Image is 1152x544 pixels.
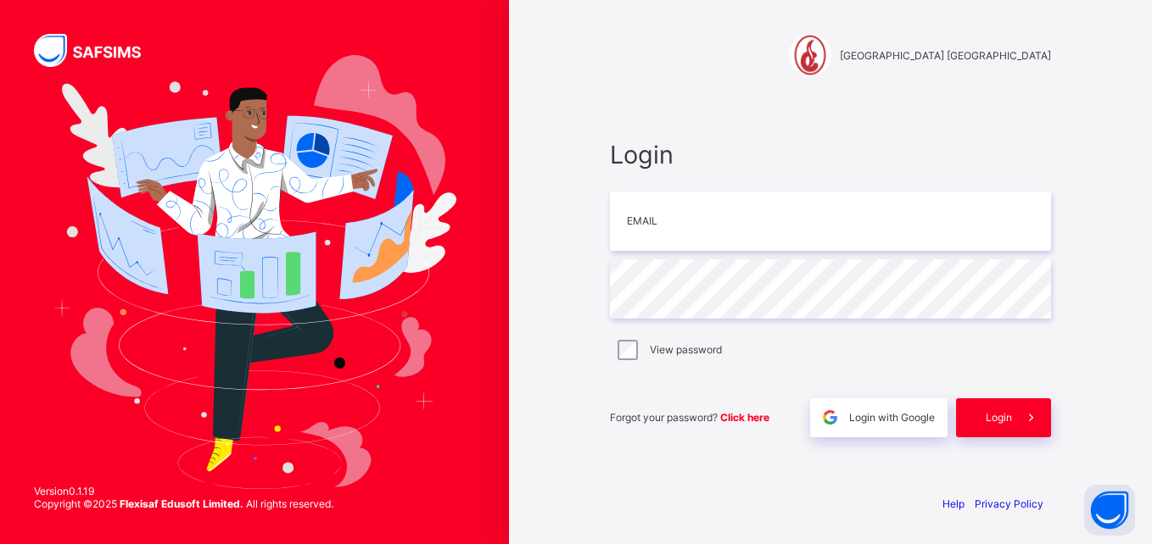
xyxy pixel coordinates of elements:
a: Click here [720,411,769,424]
img: google.396cfc9801f0270233282035f929180a.svg [820,408,840,427]
button: Open asap [1084,485,1135,536]
span: Version 0.1.19 [34,485,333,497]
img: Hero Image [53,55,456,489]
strong: Flexisaf Edusoft Limited. [120,497,243,510]
img: SAFSIMS Logo [34,34,161,67]
span: Copyright © 2025 All rights reserved. [34,497,333,510]
span: Forgot your password? [610,411,769,424]
a: Help [942,497,965,510]
a: Privacy Policy [975,497,1043,510]
span: Login [986,411,1012,424]
label: View password [650,343,722,356]
span: Login with Google [849,411,935,424]
span: [GEOGRAPHIC_DATA] [GEOGRAPHIC_DATA] [840,49,1051,62]
span: Login [610,140,1051,169]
